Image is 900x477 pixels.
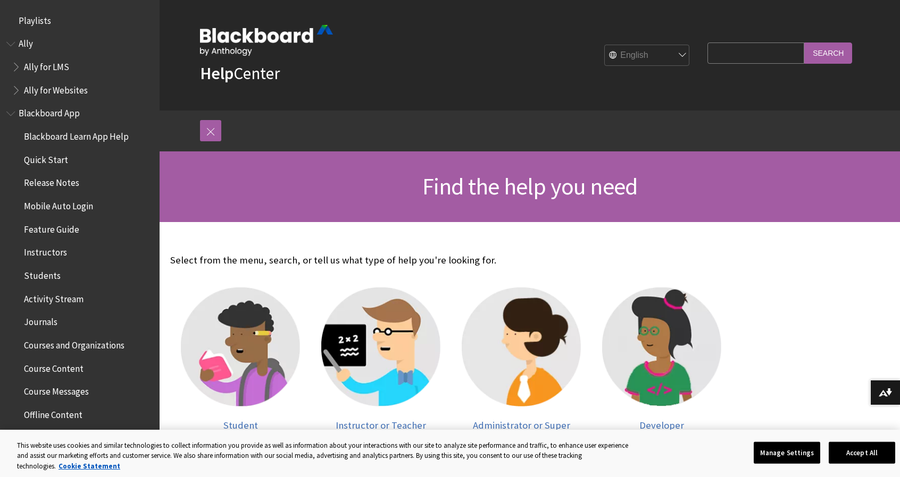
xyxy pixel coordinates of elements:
[17,440,630,472] div: This website uses cookies and similar technologies to collect information you provide as well as ...
[24,58,69,72] span: Ally for LMS
[24,220,79,235] span: Feature Guide
[321,287,440,442] a: Instructor Instructor or Teacher
[181,287,300,442] a: Student Student
[24,267,61,281] span: Students
[200,25,333,56] img: Blackboard by Anthology
[24,127,129,142] span: Blackboard Learn App Help
[24,174,79,189] span: Release Notes
[605,45,690,66] select: Site Language Selector
[24,81,88,96] span: Ally for Websites
[473,419,570,443] span: Administrator or Super User
[59,462,120,471] a: More information about your privacy, opens in a new tab
[24,406,82,420] span: Offline Content
[19,12,51,26] span: Playlists
[19,35,33,49] span: Ally
[181,287,300,406] img: Student
[462,287,581,442] a: Administrator Administrator or Super User
[602,287,721,442] a: Developer
[24,336,124,351] span: Courses and Organizations
[422,172,637,201] span: Find the help you need
[170,253,732,267] p: Select from the menu, search, or tell us what type of help you're looking for.
[200,63,234,84] strong: Help
[24,244,67,258] span: Instructors
[6,12,153,30] nav: Book outline for Playlists
[19,105,80,119] span: Blackboard App
[336,419,426,431] span: Instructor or Teacher
[829,441,895,464] button: Accept All
[6,35,153,99] nav: Book outline for Anthology Ally Help
[24,290,84,304] span: Activity Stream
[24,197,93,211] span: Mobile Auto Login
[804,42,852,63] input: Search
[24,313,57,328] span: Journals
[462,287,581,406] img: Administrator
[24,151,68,165] span: Quick Start
[223,419,258,431] span: Student
[24,429,87,444] span: Announcements
[24,360,84,374] span: Course Content
[321,287,440,406] img: Instructor
[754,441,820,464] button: Manage Settings
[639,419,684,431] span: Developer
[24,383,89,397] span: Course Messages
[200,63,280,84] a: HelpCenter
